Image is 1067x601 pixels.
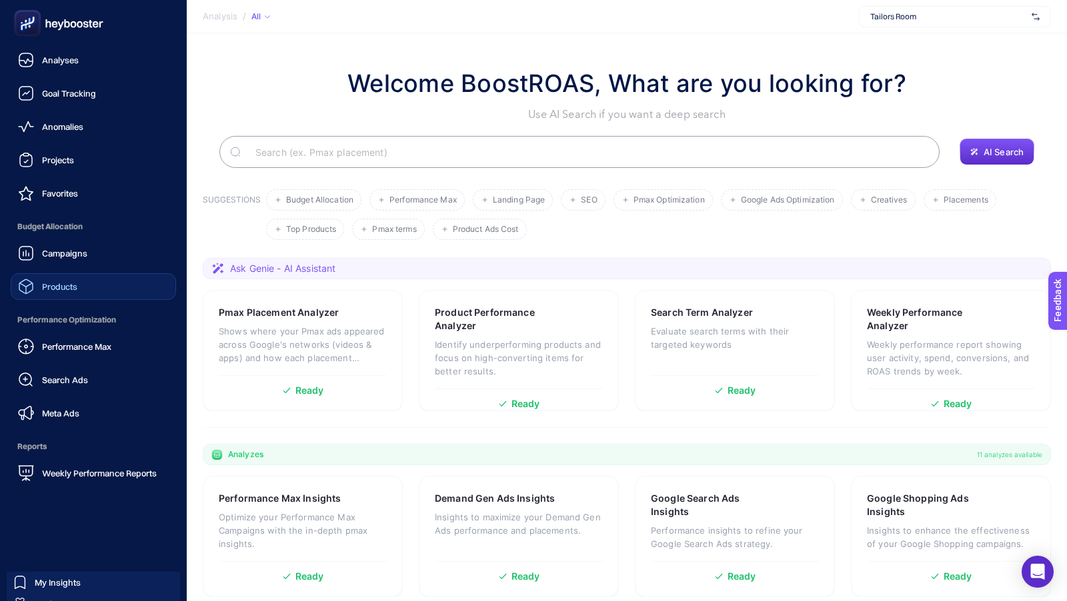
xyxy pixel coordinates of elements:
h3: Demand Gen Ads Insights [435,492,555,505]
a: Performance Max InsightsOptimize your Performance Max Campaigns with the in-depth pmax insights.R... [203,476,403,597]
span: Projects [42,155,74,165]
span: Performance Max [389,195,457,205]
a: Goal Tracking [11,80,176,107]
p: Identify underperforming products and focus on high-converting items for better results. [435,338,603,378]
span: Search Ads [42,374,88,385]
span: SEO [581,195,597,205]
span: Favorites [42,188,78,199]
a: Search Ads [11,366,176,393]
span: Budget Allocation [286,195,353,205]
span: Ready [511,399,540,408]
div: All [251,11,270,22]
span: AI Search [984,147,1024,157]
span: Pmax Optimization [634,195,705,205]
a: Projects [11,147,176,173]
p: Use AI Search if you want a deep search [347,107,906,123]
span: Anomalies [42,121,83,132]
span: Creatives [871,195,908,205]
span: Ready [295,572,324,581]
span: Goal Tracking [42,88,96,99]
p: Weekly performance report showing user activity, spend, conversions, and ROAS trends by week. [867,338,1035,378]
h3: Performance Max Insights [219,492,341,505]
p: Performance insights to refine your Google Search Ads strategy. [651,524,819,550]
span: Product Ads Cost [453,225,519,235]
a: Weekly Performance Reports [11,460,176,486]
a: Search Term AnalyzerEvaluate search terms with their targeted keywordsReady [635,290,835,411]
span: Ready [728,386,756,395]
a: Products [11,273,176,300]
a: Anomalies [11,113,176,140]
h1: Welcome BoostROAS, What are you looking for? [347,65,906,101]
h3: SUGGESTIONS [203,195,261,240]
h3: Weekly Performance Analyzer [867,306,993,332]
span: Meta Ads [42,408,79,418]
a: Google Shopping Ads InsightsInsights to enhance the effectiveness of your Google Shopping campaig... [851,476,1051,597]
span: Google Ads Optimization [741,195,835,205]
span: Feedback [8,4,51,15]
h3: Pmax Placement Analyzer [219,306,339,319]
span: 11 analyzes available [977,449,1042,460]
span: Ready [944,572,972,581]
input: Search [245,133,929,171]
span: Budget Allocation [11,213,176,240]
span: Ready [511,572,540,581]
span: Ready [295,386,324,395]
h3: Google Search Ads Insights [651,492,776,518]
a: My Insights [7,572,180,593]
a: Favorites [11,180,176,207]
span: Products [42,281,77,292]
a: Demand Gen Ads InsightsInsights to maximize your Demand Gen Ads performance and placements.Ready [419,476,619,597]
span: / [243,11,246,21]
a: Pmax Placement AnalyzerShows where your Pmax ads appeared across Google's networks (videos & apps... [203,290,403,411]
span: Analyzes [228,449,263,460]
p: Insights to enhance the effectiveness of your Google Shopping campaigns. [867,524,1035,550]
span: My Insights [35,577,81,588]
span: Ask Genie - AI Assistant [230,262,335,275]
span: Campaigns [42,248,87,259]
span: Landing Page [493,195,545,205]
a: Weekly Performance AnalyzerWeekly performance report showing user activity, spend, conversions, a... [851,290,1051,411]
h3: Google Shopping Ads Insights [867,492,994,518]
span: Performance Max [42,341,111,352]
span: Top Products [286,225,336,235]
button: AI Search [960,139,1034,165]
img: svg%3e [1032,10,1040,23]
p: Shows where your Pmax ads appeared across Google's networks (videos & apps) and how each placemen... [219,324,387,364]
span: Placements [944,195,988,205]
a: Google Search Ads InsightsPerformance insights to refine your Google Search Ads strategy.Ready [635,476,835,597]
a: Performance Max [11,333,176,360]
span: Analysis [203,11,237,22]
p: Insights to maximize your Demand Gen Ads performance and placements. [435,510,603,537]
span: Performance Optimization [11,306,176,333]
span: Analyses [42,55,79,65]
span: Reports [11,433,176,460]
span: Tailors Room [870,11,1026,22]
h3: Product Performance Analyzer [435,306,562,332]
p: Evaluate search terms with their targeted keywords [651,324,819,351]
a: Analyses [11,47,176,73]
h3: Search Term Analyzer [651,306,753,319]
a: Meta Ads [11,400,176,426]
div: Open Intercom Messenger [1022,556,1054,588]
span: Ready [944,399,972,408]
span: Weekly Performance Reports [42,468,157,478]
span: Pmax terms [372,225,416,235]
p: Optimize your Performance Max Campaigns with the in-depth pmax insights. [219,510,387,550]
span: Ready [728,572,756,581]
a: Product Performance AnalyzerIdentify underperforming products and focus on high-converting items ... [419,290,619,411]
a: Campaigns [11,240,176,267]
